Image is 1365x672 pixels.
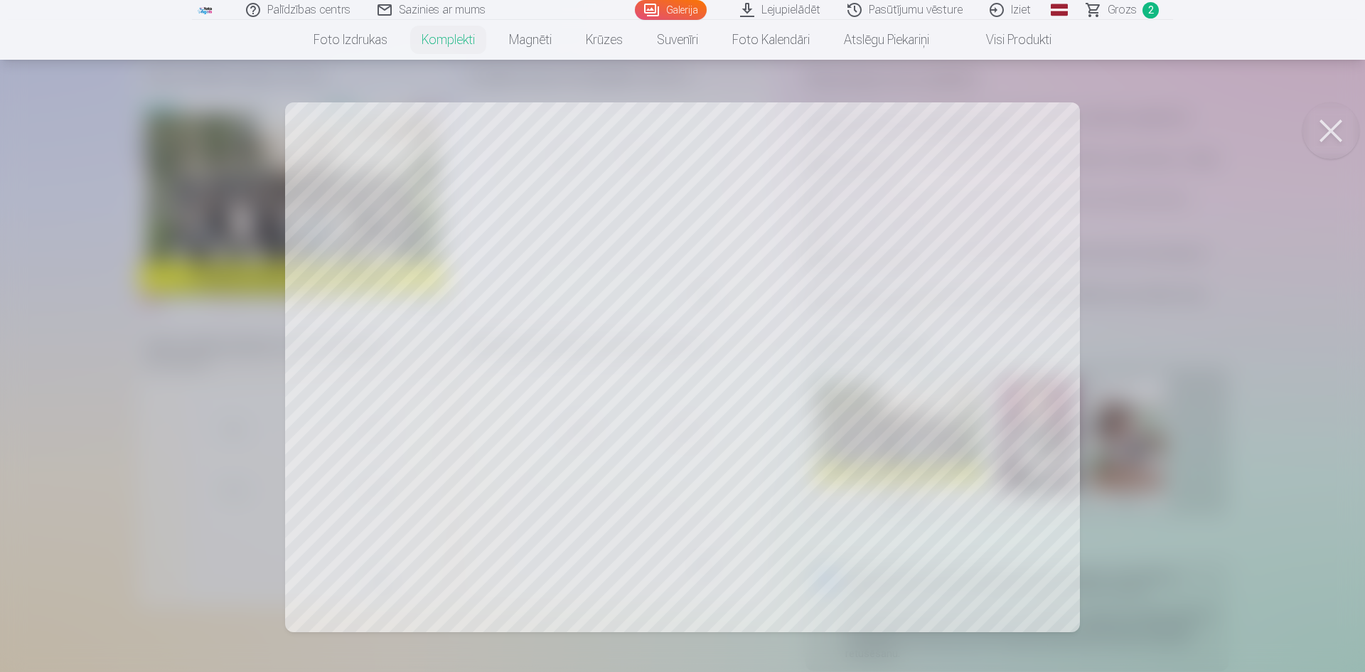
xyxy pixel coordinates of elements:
a: Krūzes [569,20,640,60]
a: Foto kalendāri [715,20,827,60]
a: Visi produkti [946,20,1069,60]
a: Foto izdrukas [296,20,405,60]
a: Atslēgu piekariņi [827,20,946,60]
a: Komplekti [405,20,492,60]
a: Magnēti [492,20,569,60]
span: 2 [1142,2,1159,18]
a: Suvenīri [640,20,715,60]
span: Grozs [1108,1,1137,18]
img: /fa1 [198,6,213,14]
